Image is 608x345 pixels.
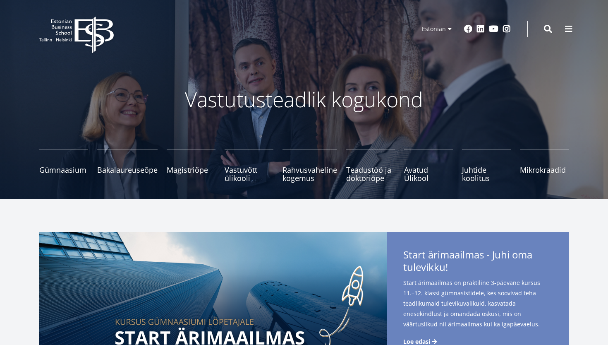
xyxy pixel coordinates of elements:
span: Rahvusvaheline kogemus [282,166,337,182]
a: Teadustöö ja doktoriõpe [346,149,395,182]
span: Start ärimaailmas - Juhi oma [403,248,552,276]
a: Linkedin [476,25,485,33]
span: Gümnaasium [39,166,88,174]
a: Instagram [503,25,511,33]
a: Vastuvõtt ülikooli [225,149,273,182]
span: Magistriõpe [167,166,215,174]
a: Mikrokraadid [520,149,569,182]
a: Youtube [489,25,498,33]
span: Start ärimaailmas on praktiline 3-päevane kursus 11.–12. klassi gümnasistidele, kes soovivad teha... [403,277,552,329]
span: Juhtide koolitus [462,166,511,182]
a: Facebook [464,25,472,33]
span: tulevikku! [403,261,448,273]
a: Rahvusvaheline kogemus [282,149,337,182]
span: Mikrokraadid [520,166,569,174]
a: Bakalaureuseõpe [97,149,158,182]
a: Avatud Ülikool [404,149,453,182]
a: Juhtide koolitus [462,149,511,182]
a: Gümnaasium [39,149,88,182]
p: Vastutusteadlik kogukond [85,87,523,112]
span: Vastuvõtt ülikooli [225,166,273,182]
span: Bakalaureuseõpe [97,166,158,174]
a: Magistriõpe [167,149,215,182]
span: Teadustöö ja doktoriõpe [346,166,395,182]
span: Avatud Ülikool [404,166,453,182]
